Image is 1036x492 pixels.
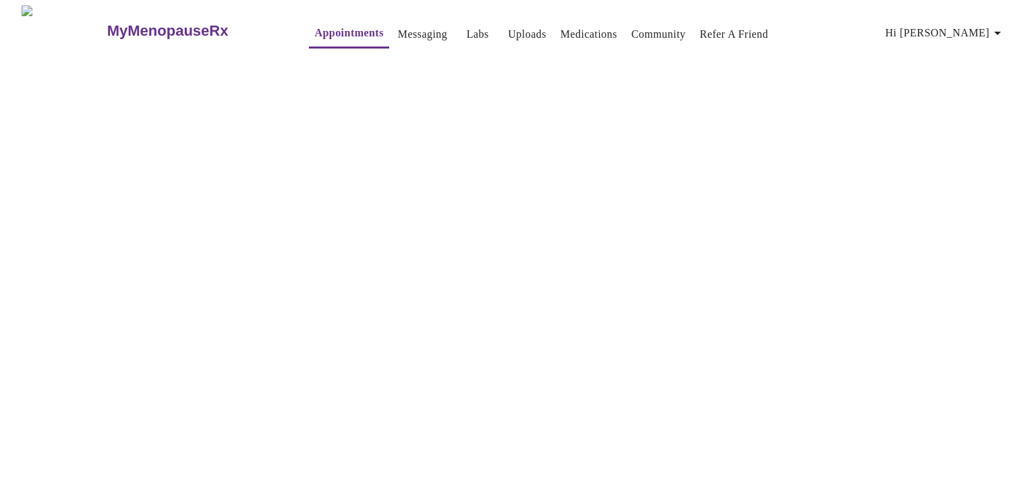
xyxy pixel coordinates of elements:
button: Refer a Friend [695,21,774,48]
span: Hi [PERSON_NAME] [886,24,1006,42]
button: Hi [PERSON_NAME] [880,20,1011,47]
a: MyMenopauseRx [105,7,282,55]
h3: MyMenopauseRx [107,22,229,40]
a: Appointments [314,24,383,42]
button: Medications [555,21,623,48]
a: Community [631,25,686,44]
button: Appointments [309,20,388,49]
a: Labs [467,25,489,44]
img: MyMenopauseRx Logo [22,5,105,56]
button: Messaging [393,21,453,48]
a: Medications [560,25,617,44]
a: Refer a Friend [700,25,769,44]
button: Labs [456,21,499,48]
button: Uploads [502,21,552,48]
button: Community [626,21,691,48]
a: Uploads [508,25,546,44]
a: Messaging [398,25,447,44]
